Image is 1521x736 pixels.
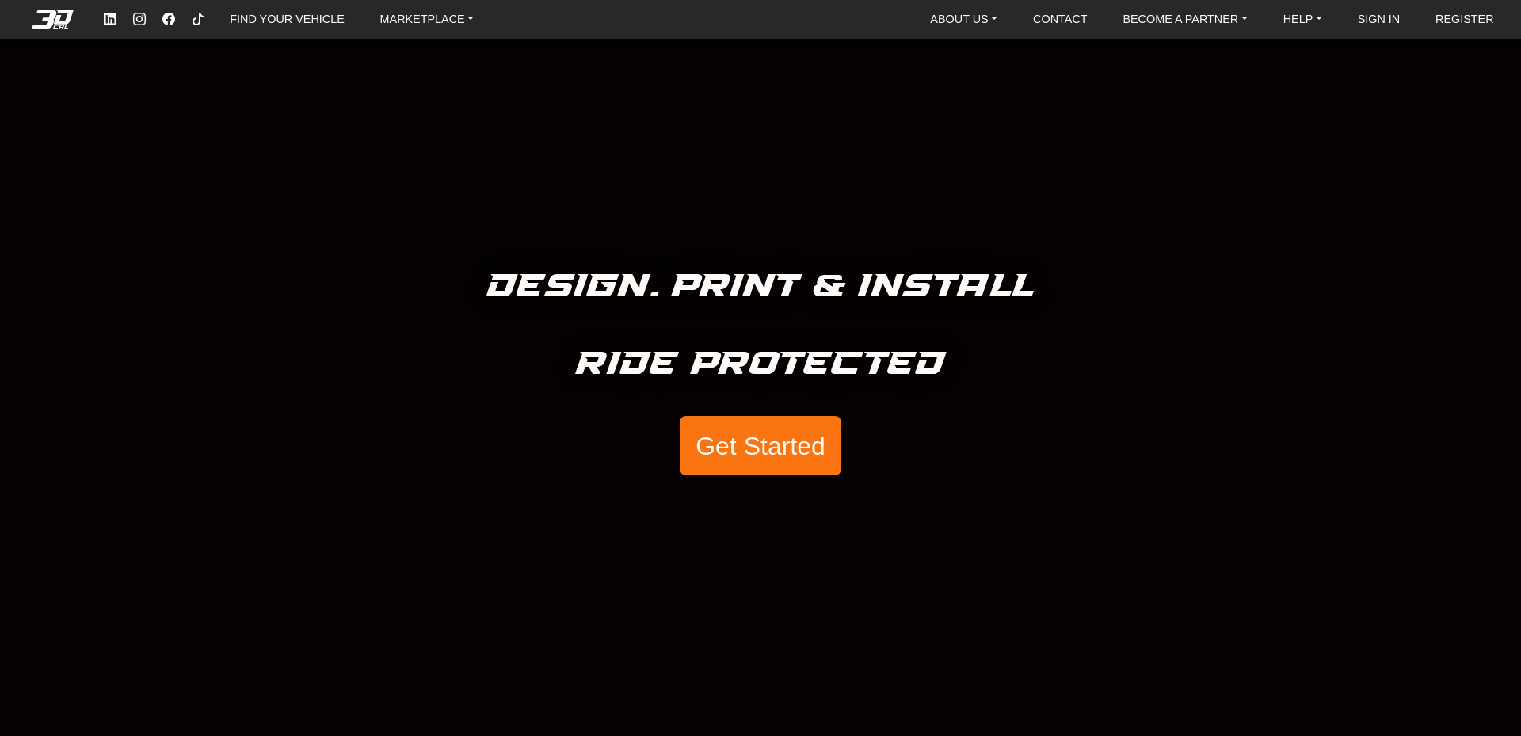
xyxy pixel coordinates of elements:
[576,338,946,391] h5: Ride Protected
[1116,7,1253,32] a: BECOME A PARTNER
[487,261,1035,313] h5: Design. Print & Install
[680,416,841,476] button: Get Started
[1027,7,1093,32] a: CONTACT
[1277,7,1328,32] a: HELP
[924,7,1004,32] a: ABOUT US
[1429,7,1500,32] a: REGISTER
[374,7,481,32] a: MARKETPLACE
[1351,7,1407,32] a: SIGN IN
[223,7,350,32] a: FIND YOUR VEHICLE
